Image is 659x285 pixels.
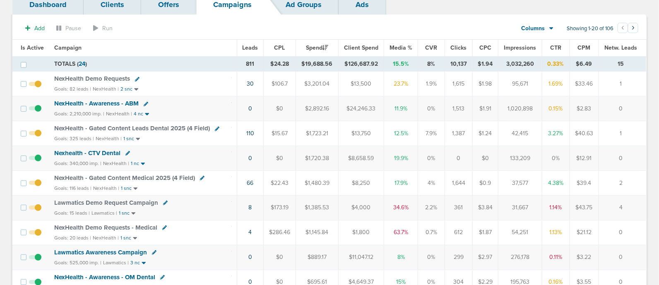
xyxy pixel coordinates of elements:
td: $1.87 [472,220,498,245]
td: 2 [599,170,646,195]
td: 0.7% [418,220,445,245]
td: $8,250 [338,170,384,195]
a: 110 [246,130,254,137]
td: 0% [418,96,445,121]
span: Columns [522,24,545,33]
small: Goals: 340,000 imp. | [54,160,101,167]
td: 1 [599,72,646,96]
td: $0 [264,146,296,171]
td: 1 [599,121,646,146]
td: $0 [264,245,296,270]
span: Add [34,25,45,32]
td: $0 [264,96,296,121]
span: CTR [550,44,561,51]
span: NexHealth - Awareness - ABM [54,100,139,107]
td: 1.13% [542,220,570,245]
td: $0.9 [472,170,498,195]
td: $21.12 [570,220,599,245]
td: $19,688.56 [296,56,339,72]
span: Netw. Leads [605,44,637,51]
td: $3.84 [472,195,498,220]
small: 2 snc [120,86,132,92]
td: $1,385.53 [296,195,339,220]
span: Lawmatics Awareness Campaign [54,249,147,256]
td: $24,246.33 [338,96,384,121]
td: $13,750 [338,121,384,146]
small: Goals: 15 leads | [54,210,90,216]
td: $6.49 [570,56,599,72]
td: $2.97 [472,245,498,270]
td: $889.17 [296,245,339,270]
td: $13,500 [338,72,384,96]
td: $1.94 [472,56,498,72]
td: 0 [599,245,646,270]
a: 8 [248,204,252,211]
td: 3,032,260 [498,56,542,72]
td: $1.98 [472,72,498,96]
td: 10,137 [445,56,473,72]
small: Lawmatics | [103,260,129,266]
span: Nexhealth - CTV Dental [54,149,120,157]
td: 1,387 [445,121,473,146]
small: 1 snc [121,185,132,192]
td: 12.5% [384,121,418,146]
td: 811 [237,56,264,72]
span: NexHealth - Gated Content Medical 2025 (4 Field) [54,174,195,182]
td: 3.27% [542,121,570,146]
td: 0 [599,96,646,121]
td: 37,577 [498,170,542,195]
td: 0 [445,146,473,171]
td: $40.63 [570,121,599,146]
ul: Pagination [618,24,638,34]
button: Add [21,22,49,34]
small: 1 snc [123,136,134,142]
span: NexHealth Demo Requests [54,75,130,82]
td: 63.7% [384,220,418,245]
small: Goals: 82 leads | [54,86,91,92]
span: Impressions [504,44,536,51]
td: $1.91 [472,96,498,121]
td: 11.9% [384,96,418,121]
td: 1,615 [445,72,473,96]
td: $1.24 [472,121,498,146]
span: Clicks [450,44,467,51]
small: Goals: 2,210,000 imp. | [54,111,104,117]
td: 133,209 [498,146,542,171]
td: $39.4 [570,170,599,195]
button: Go to next page [628,23,638,33]
td: 54,251 [498,220,542,245]
td: 17.9% [384,170,418,195]
td: $15.67 [264,121,296,146]
small: Lawmatics | [91,210,117,216]
span: Showing 1-20 of 106 [567,25,613,32]
span: Client Spend [344,44,378,51]
small: 3 nc [130,260,140,266]
td: 19.9% [384,146,418,171]
td: TOTALS ( ) [49,56,237,72]
span: CPC [479,44,491,51]
td: 0.15% [542,96,570,121]
small: NexHealth | [106,111,132,117]
span: CVR [426,44,438,51]
td: 1.14% [542,195,570,220]
span: NexHealth - Awareness - OM Dental [54,273,155,281]
td: 4% [418,170,445,195]
small: NexHealth | [96,136,122,141]
td: 1,020,898 [498,96,542,121]
td: 299 [445,245,473,270]
span: CPM [578,44,591,51]
td: $173.19 [264,195,296,220]
td: 1.69% [542,72,570,96]
td: $43.75 [570,195,599,220]
span: Media % [390,44,412,51]
td: $1,480.39 [296,170,339,195]
td: $12.91 [570,146,599,171]
span: Leads [242,44,258,51]
td: 276,178 [498,245,542,270]
td: $126,687.92 [338,56,384,72]
a: 66 [247,180,253,187]
small: Goals: 116 leads | [54,185,91,192]
small: Goals: 525,000 imp. | [54,260,101,266]
small: 1 nc [131,160,139,167]
td: 15.5% [384,56,418,72]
